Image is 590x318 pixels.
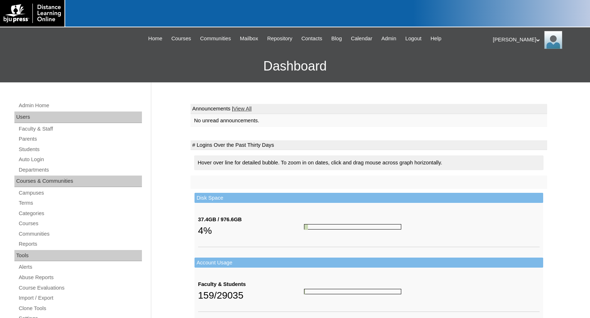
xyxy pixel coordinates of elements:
[430,35,441,43] span: Help
[18,219,142,228] a: Courses
[18,273,142,282] a: Abuse Reports
[198,281,304,288] div: Faculty & Students
[198,216,304,223] div: 37.4GB / 976.6GB
[264,35,296,43] a: Repository
[4,4,61,23] img: logo-white.png
[236,35,262,43] a: Mailbox
[405,35,421,43] span: Logout
[402,35,425,43] a: Logout
[298,35,326,43] a: Contacts
[200,35,231,43] span: Communities
[14,176,142,187] div: Courses & Communities
[378,35,400,43] a: Admin
[18,294,142,303] a: Import / Export
[18,199,142,208] a: Terms
[14,250,142,262] div: Tools
[145,35,166,43] a: Home
[18,304,142,313] a: Clone Tools
[191,114,547,127] td: No unread announcements.
[18,135,142,144] a: Parents
[233,106,252,112] a: View All
[240,35,258,43] span: Mailbox
[14,112,142,123] div: Users
[18,283,142,292] a: Course Evaluations
[18,188,142,197] a: Campuses
[171,35,191,43] span: Courses
[331,35,342,43] span: Blog
[18,240,142,249] a: Reports
[493,31,583,49] div: [PERSON_NAME]
[351,35,372,43] span: Calendar
[18,145,142,154] a: Students
[198,288,304,303] div: 159/29035
[347,35,376,43] a: Calendar
[18,165,142,174] a: Departments
[381,35,397,43] span: Admin
[195,258,543,268] td: Account Usage
[18,155,142,164] a: Auto Login
[168,35,195,43] a: Courses
[196,35,234,43] a: Communities
[18,101,142,110] a: Admin Home
[427,35,445,43] a: Help
[148,35,162,43] span: Home
[267,35,292,43] span: Repository
[18,230,142,238] a: Communities
[4,50,586,82] h3: Dashboard
[18,263,142,272] a: Alerts
[194,155,544,170] div: Hover over line for detailed bubble. To zoom in on dates, click and drag mouse across graph horiz...
[18,124,142,133] a: Faculty & Staff
[544,31,562,49] img: Adriana Parks
[191,104,547,114] td: Announcements |
[191,140,547,150] td: # Logins Over the Past Thirty Days
[18,209,142,218] a: Categories
[195,193,543,203] td: Disk Space
[198,223,304,238] div: 4%
[301,35,322,43] span: Contacts
[328,35,345,43] a: Blog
